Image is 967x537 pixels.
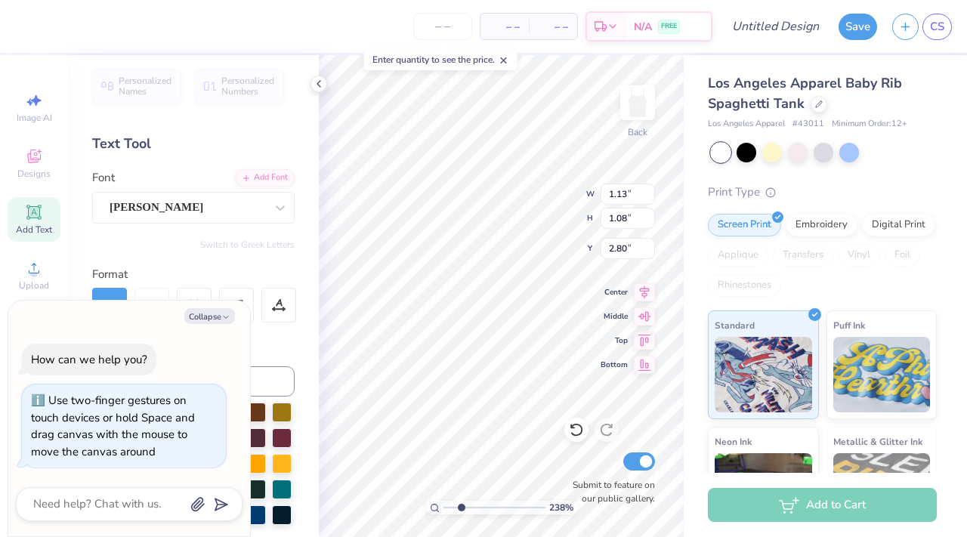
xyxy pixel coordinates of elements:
div: Vinyl [838,244,880,267]
span: Personalized Names [119,76,172,97]
span: Add Text [16,224,52,236]
div: Use two-finger gestures on touch devices or hold Space and drag canvas with the mouse to move the... [31,393,195,459]
a: CS [922,14,952,40]
img: Neon Ink [715,453,812,529]
img: Back [623,88,653,118]
div: Embroidery [786,214,857,236]
img: Puff Ink [833,337,931,412]
div: Add Font [235,169,295,187]
span: Metallic & Glitter Ink [833,434,922,449]
img: Standard [715,337,812,412]
span: Middle [601,311,628,322]
div: Text Tool [92,134,295,154]
span: # 43011 [792,118,824,131]
span: 238 % [549,501,573,514]
div: Rhinestones [708,274,781,297]
div: Print Type [708,184,937,201]
span: – – [538,19,568,35]
div: How can we help you? [31,352,147,367]
span: – – [490,19,520,35]
div: Foil [885,244,920,267]
span: Personalized Numbers [221,76,275,97]
span: N/A [634,19,652,35]
span: CS [930,18,944,35]
input: Untitled Design [720,11,831,42]
img: Metallic & Glitter Ink [833,453,931,529]
span: Neon Ink [715,434,752,449]
div: Transfers [773,244,833,267]
div: Format [92,266,296,283]
div: Digital Print [862,214,935,236]
button: Collapse [184,308,235,324]
span: Los Angeles Apparel [708,118,785,131]
button: Save [839,14,877,40]
div: Back [628,125,647,139]
label: Font [92,169,115,187]
span: Bottom [601,360,628,370]
span: Standard [715,317,755,333]
span: FREE [661,21,677,32]
span: Top [601,335,628,346]
div: Enter quantity to see the price. [364,49,517,70]
div: Screen Print [708,214,781,236]
input: – – [413,13,472,40]
span: Puff Ink [833,317,865,333]
span: Image AI [17,112,52,124]
button: Switch to Greek Letters [200,239,295,251]
span: Minimum Order: 12 + [832,118,907,131]
div: Applique [708,244,768,267]
span: Center [601,287,628,298]
span: Upload [19,279,49,292]
span: Designs [17,168,51,180]
label: Submit to feature on our public gallery. [564,478,655,505]
span: Los Angeles Apparel Baby Rib Spaghetti Tank [708,74,902,113]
